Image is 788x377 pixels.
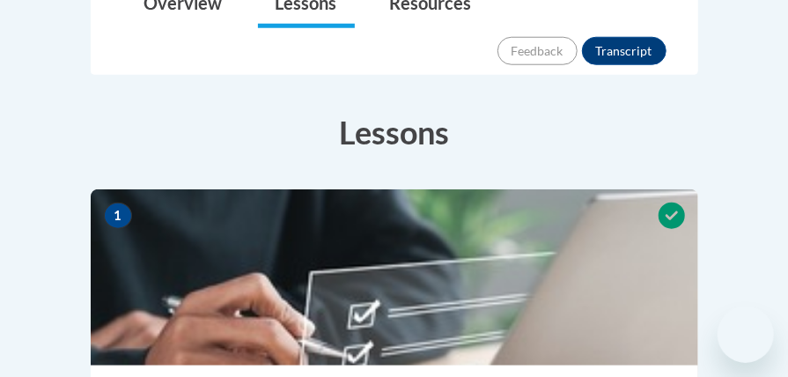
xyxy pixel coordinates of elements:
h3: Lessons [91,110,698,154]
img: Course Image [91,189,698,366]
span: 1 [104,203,132,229]
button: Transcript [582,37,666,65]
button: Feedback [497,37,578,65]
iframe: Button to launch messaging window [718,307,774,363]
